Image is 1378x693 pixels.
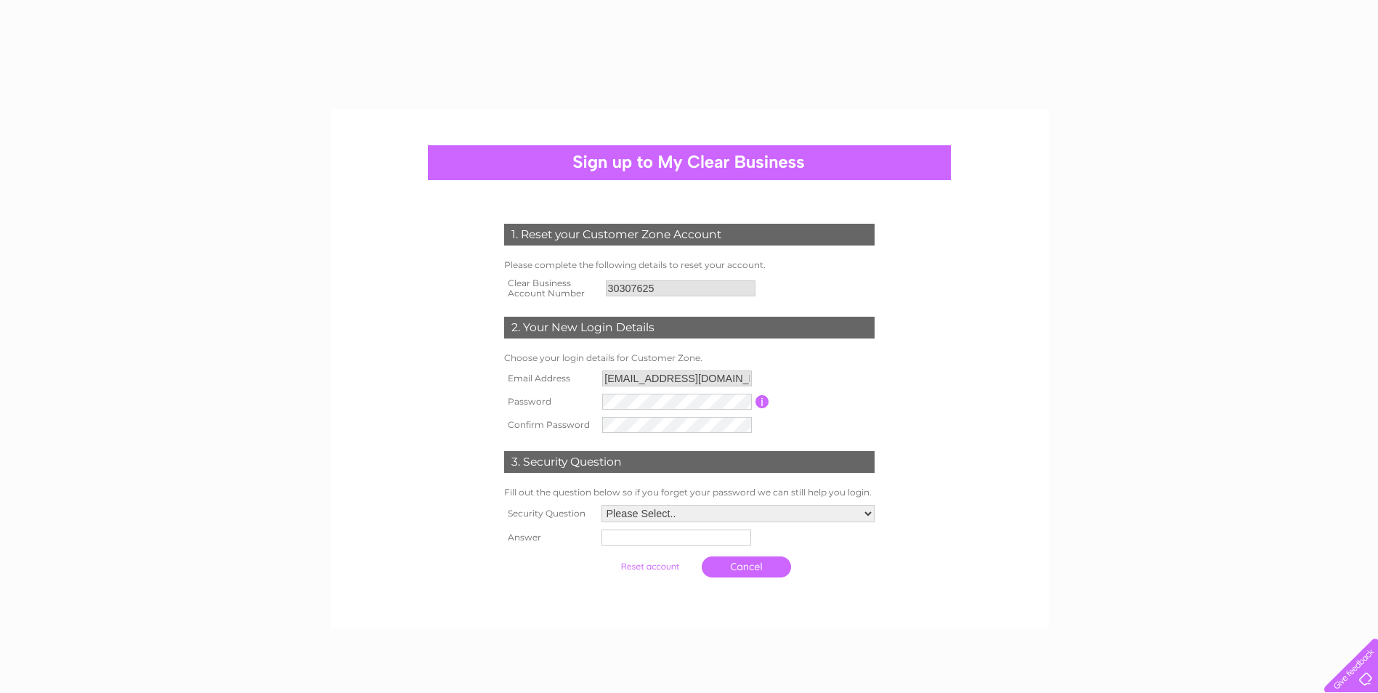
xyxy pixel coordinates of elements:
div: 2. Your New Login Details [504,317,875,339]
input: Submit [605,556,694,577]
th: Email Address [500,367,599,390]
th: Security Question [500,501,598,526]
input: Information [755,395,769,408]
div: 1. Reset your Customer Zone Account [504,224,875,246]
th: Confirm Password [500,413,599,437]
th: Answer [500,526,598,549]
a: Cancel [702,556,791,577]
td: Please complete the following details to reset your account. [500,256,878,274]
th: Password [500,390,599,413]
td: Fill out the question below so if you forget your password we can still help you login. [500,484,878,501]
td: Choose your login details for Customer Zone. [500,349,878,367]
div: 3. Security Question [504,451,875,473]
th: Clear Business Account Number [500,274,602,303]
